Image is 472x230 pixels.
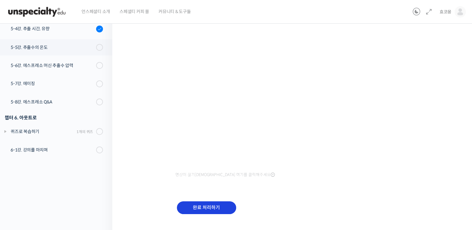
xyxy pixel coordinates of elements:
div: 5-6강. 에스프레소 머신 추출수 압력 [11,62,94,69]
span: 홈 [20,188,23,193]
div: 5-7강. 에이징 [11,80,94,87]
div: 5-8강. 에스프레소 Q&A [11,98,94,105]
div: 5-4강. 추출 시간, 유량 [11,25,94,32]
span: 대화 [57,188,65,193]
a: 홈 [2,178,41,194]
input: 완료 처리하기 [177,201,236,214]
span: 효코몽 [440,9,451,15]
div: 6-1강. 강의를 마치며 [11,146,94,153]
div: 퀴즈로 복습하기 [11,128,75,135]
div: 챕터 6. 아웃트로 [5,113,103,122]
a: 대화 [41,178,80,194]
span: 영상이 끊기[DEMOGRAPHIC_DATA] 여기를 클릭해주세요 [175,172,275,177]
a: 설정 [80,178,120,194]
div: 5-5강. 추출수의 온도 [11,44,94,51]
div: 1개의 퀴즈 [76,129,93,135]
span: 설정 [96,188,104,193]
